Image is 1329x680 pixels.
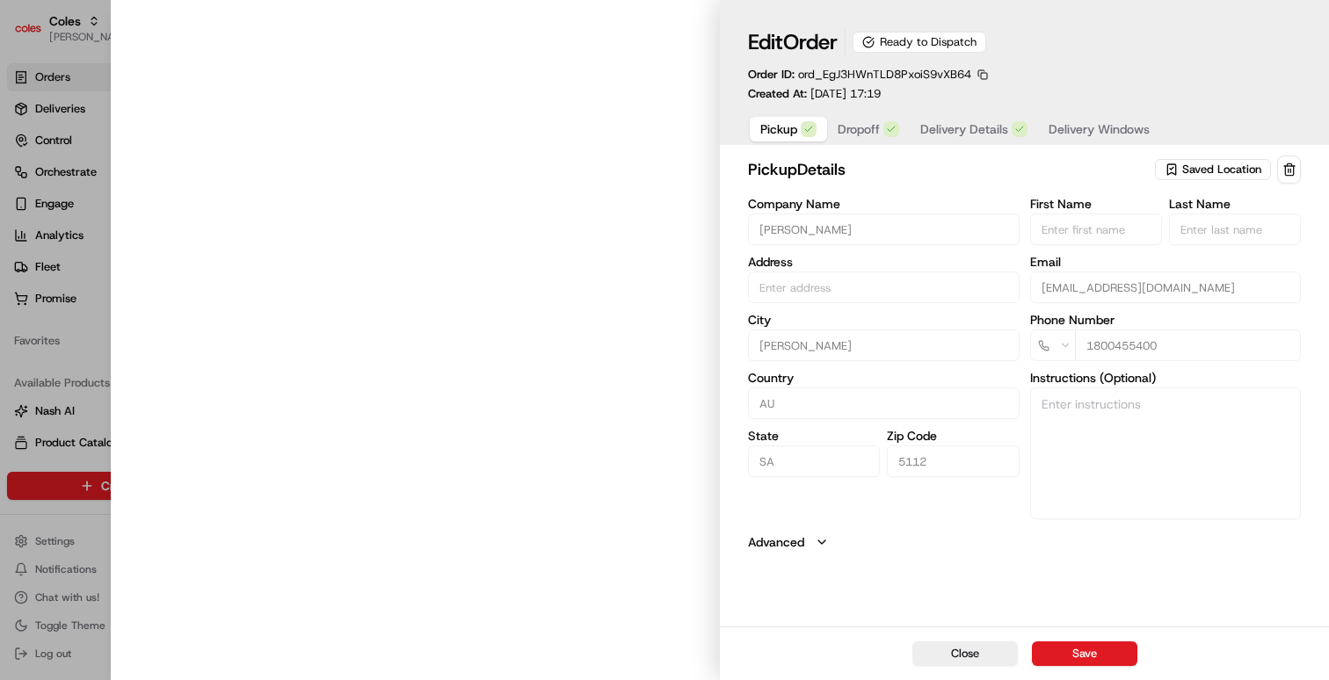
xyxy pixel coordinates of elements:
button: Saved Location [1155,157,1274,182]
input: Enter first name [1030,213,1162,245]
input: Enter city [748,329,1020,361]
span: [DATE] 17:19 [810,86,881,101]
input: Philip Hwy, Elizabeth SA 5112, Australia [748,271,1020,303]
button: Save [1032,641,1137,666]
input: Enter country [748,387,1020,419]
span: Dropoff [838,120,880,138]
span: Delivery Windows [1049,120,1150,138]
input: Enter phone number [1075,329,1302,361]
button: Advanced [748,533,1301,551]
h2: pickup Details [748,157,1151,182]
label: First Name [1030,198,1162,210]
span: Delivery Details [920,120,1008,138]
span: ord_EgJ3HWnTLD8PxoiS9vXB64 [798,67,971,82]
label: Instructions (Optional) [1030,372,1302,384]
input: Enter zip code [887,445,1019,477]
label: State [748,430,880,442]
p: Order ID: [748,67,971,83]
label: Last Name [1169,198,1301,210]
div: Ready to Dispatch [853,32,986,53]
span: Saved Location [1182,162,1261,177]
label: Advanced [748,533,804,551]
span: Order [783,28,838,56]
label: Company Name [748,198,1020,210]
input: Enter last name [1169,213,1301,245]
p: Created At: [748,86,881,102]
input: Enter email [1030,271,1302,303]
input: Enter company name [748,213,1020,245]
label: City [748,314,1020,326]
label: Address [748,256,1020,268]
span: Pickup [760,120,797,138]
label: Zip Code [887,430,1019,442]
label: Phone Number [1030,314,1302,326]
label: Email [1030,256,1302,268]
h1: Edit [748,28,838,56]
label: Country [748,372,1020,384]
button: Close [912,641,1018,666]
input: Enter state [748,445,880,477]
